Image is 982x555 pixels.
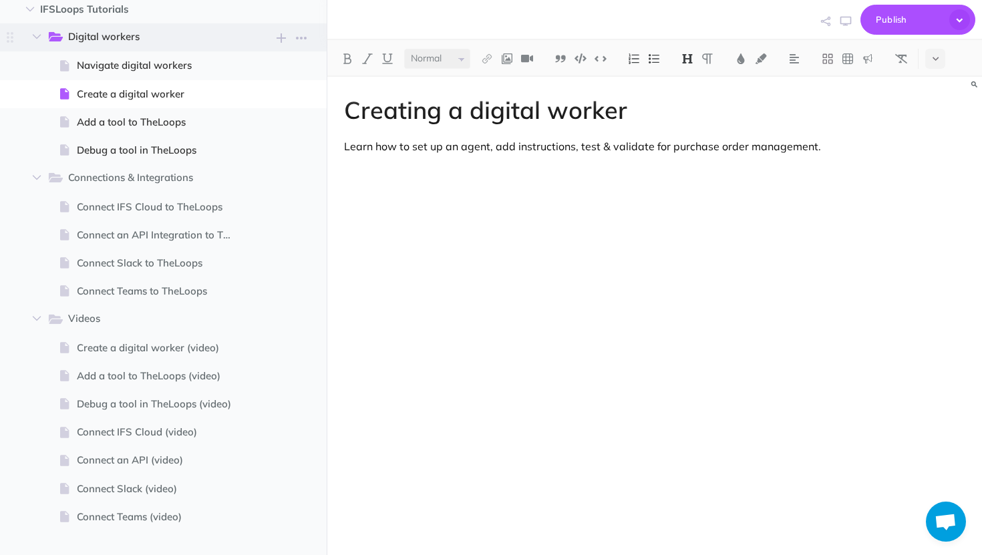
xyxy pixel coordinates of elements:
[926,502,966,542] div: Open chat
[628,53,640,64] img: Ordered list button
[77,86,247,102] span: Create a digital worker
[77,283,247,299] span: Connect Teams to TheLoops
[575,53,587,63] img: Code block button
[77,481,247,497] span: Connect Slack (video)
[735,53,747,64] img: Text color button
[68,170,226,187] span: Connections & Integrations
[862,53,874,64] img: Callout dropdown menu button
[501,53,513,64] img: Add image button
[40,1,230,17] span: IFSLoops Tutorials
[77,227,247,243] span: Connect an API Integration to TheLoops
[77,114,247,130] span: Add a tool to TheLoops
[595,53,607,63] img: Inline code button
[842,53,854,64] img: Create table button
[788,53,800,64] img: Alignment dropdown menu button
[344,97,965,124] h1: Creating a digital worker
[521,53,533,64] img: Add video button
[554,53,566,64] img: Blockquote button
[68,311,226,328] span: Videos
[77,340,247,356] span: Create a digital worker (video)
[344,138,965,154] p: Learn how to set up an agent, add instructions, test & validate for purchase order management.
[77,142,247,158] span: Debug a tool in TheLoops
[77,509,247,525] span: Connect Teams (video)
[895,53,907,64] img: Clear styles button
[681,53,693,64] img: Headings dropdown button
[77,452,247,468] span: Connect an API (video)
[701,53,713,64] img: Paragraph button
[361,53,373,64] img: Italic button
[648,53,660,64] img: Unordered list button
[77,368,247,384] span: Add a tool to TheLoops (video)
[755,53,767,64] img: Text background color button
[860,5,975,35] button: Publish
[876,9,943,30] span: Publish
[341,53,353,64] img: Bold button
[77,199,247,215] span: Connect IFS Cloud to TheLoops
[77,396,247,412] span: Debug a tool in TheLoops (video)
[77,424,247,440] span: Connect IFS Cloud (video)
[481,53,493,64] img: Link button
[77,57,247,73] span: Navigate digital workers
[68,29,226,46] span: Digital workers
[381,53,393,64] img: Underline button
[77,255,247,271] span: Connect Slack to TheLoops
